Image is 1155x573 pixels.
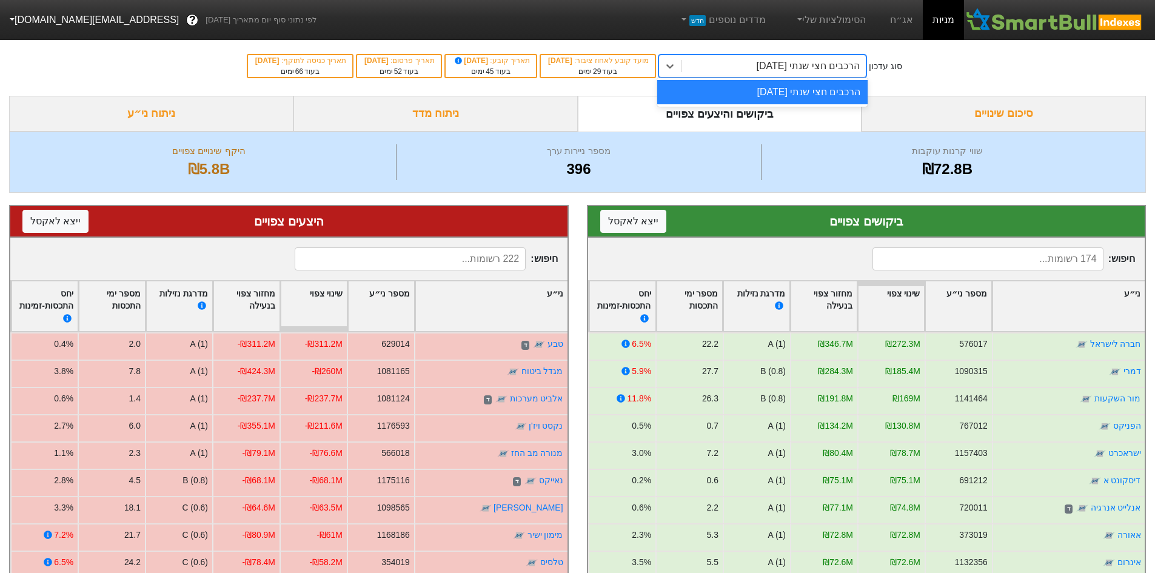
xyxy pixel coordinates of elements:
div: 0.7 [706,420,718,432]
div: 629014 [381,338,409,350]
div: ביקושים והיצעים צפויים [578,96,862,132]
a: אלביט מערכות [510,394,563,403]
div: -₪237.7M [238,392,275,405]
div: 4.5 [129,474,141,487]
div: Toggle SortBy [791,281,857,332]
span: לפי נתוני סוף יום מתאריך [DATE] [206,14,316,26]
div: ₪72.8M [823,529,853,541]
div: 0.2% [632,474,651,487]
div: ₪75.1M [890,474,920,487]
div: 3.5% [632,556,651,569]
div: ₪130.8M [885,420,920,432]
div: 576017 [959,338,987,350]
div: A (1) [190,447,208,460]
img: SmartBull [964,8,1145,32]
div: B (0.8) [760,392,786,405]
div: ₪80.4M [823,447,853,460]
a: נקסט ויז'ן [529,421,563,431]
div: 3.0% [632,447,651,460]
span: ד [521,341,529,350]
div: 373019 [959,529,987,541]
div: -₪64.6M [243,501,275,514]
div: A (1) [190,392,208,405]
div: 767012 [959,420,987,432]
img: tase link [1089,475,1101,488]
span: חדש [689,15,706,26]
div: 2.7% [54,420,73,432]
span: [DATE] [453,56,490,65]
div: 6.5% [54,556,73,569]
div: 1081165 [377,365,410,378]
div: Toggle SortBy [589,281,655,332]
img: tase link [515,421,527,433]
div: 7.2% [54,529,73,541]
div: 1176593 [377,420,410,432]
a: הפניקס [1113,421,1140,431]
div: 5.3 [706,529,718,541]
div: 1132356 [954,556,987,569]
div: 27.7 [701,365,718,378]
input: 174 רשומות... [872,247,1103,270]
div: 2.3 [129,447,141,460]
img: tase link [1094,448,1106,460]
div: ₪78.7M [890,447,920,460]
div: ₪346.7M [818,338,852,350]
div: 2.8% [54,474,73,487]
div: ₪74.8M [890,501,920,514]
a: [PERSON_NAME] [494,503,563,512]
div: B (0.8) [182,474,208,487]
div: ₪72.6M [890,556,920,569]
div: מועד קובע לאחוז ציבור : [547,55,649,66]
img: tase link [497,448,509,460]
div: 2.3% [632,529,651,541]
div: ₪134.2M [818,420,852,432]
div: 2.2 [706,501,718,514]
div: C (0.6) [182,556,208,569]
img: tase link [480,503,492,515]
div: 1157403 [954,447,987,460]
div: 1081124 [377,392,410,405]
div: C (0.6) [182,529,208,541]
div: 1090315 [954,365,987,378]
div: A (1) [190,365,208,378]
div: 21.7 [124,529,141,541]
div: בעוד ימים [452,66,530,77]
div: 354019 [381,556,409,569]
div: 720011 [959,501,987,514]
span: חיפוש : [872,247,1135,270]
a: טלסיס [540,557,563,567]
div: מדרגת נזילות [728,287,785,326]
div: 5.5 [706,556,718,569]
div: A (1) [768,447,785,460]
span: 45 [486,67,494,76]
div: A (1) [768,556,785,569]
div: ניתוח מדד [293,96,578,132]
img: tase link [1103,530,1115,542]
div: 3.3% [54,501,73,514]
div: ₪5.8B [25,158,393,180]
div: Toggle SortBy [79,281,145,332]
div: A (1) [768,420,785,432]
div: 3.8% [54,365,73,378]
a: חברה לישראל [1090,339,1140,349]
div: יחס התכסות-זמינות [594,287,651,326]
div: -₪68.1M [310,474,343,487]
div: 7.2 [706,447,718,460]
div: 18.1 [124,501,141,514]
div: 1.4 [129,392,141,405]
div: ₪284.3M [818,365,852,378]
img: tase link [507,366,519,378]
div: 0.6 [706,474,718,487]
div: 22.2 [701,338,718,350]
div: -₪211.6M [305,420,343,432]
div: מדרגת נזילות [150,287,208,326]
span: ד [1064,504,1072,514]
div: 0.6% [54,392,73,405]
a: הסימולציות שלי [790,8,871,32]
img: tase link [1080,394,1092,406]
span: [DATE] [255,56,281,65]
div: -₪311.2M [238,338,275,350]
div: A (1) [768,501,785,514]
div: Toggle SortBy [213,281,280,332]
a: אנלייט אנרגיה [1090,503,1140,512]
